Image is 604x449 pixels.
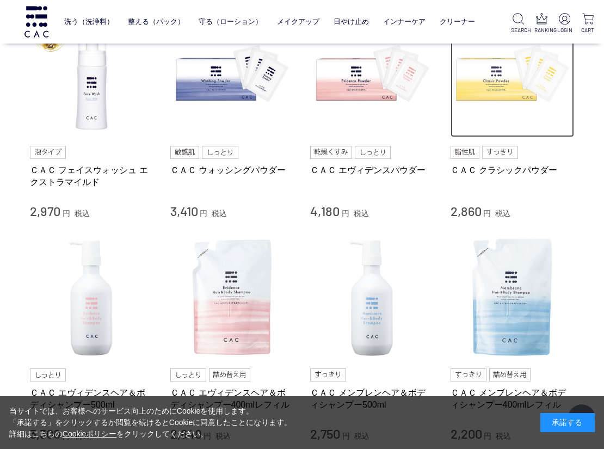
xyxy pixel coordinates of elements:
div: 承諾する [540,413,595,432]
img: 脂性肌 [451,146,479,159]
a: RANKING [534,13,549,34]
span: 円 [483,209,491,218]
a: Cookieポリシー [63,429,117,438]
a: ＣＡＣ メンブレンヘア＆ボディシャンプー400mlレフィル [451,387,575,410]
img: しっとり [30,368,66,382]
span: 円 [200,209,207,218]
a: ＣＡＣ メンブレンヘア＆ボディシャンプー500ml [310,387,434,410]
img: ＣＡＣ エヴィデンスヘア＆ボディシャンプー500ml [30,236,154,360]
span: 4,180 [310,203,340,219]
a: 整える（パック） [128,10,184,34]
img: 敏感肌 [170,146,200,159]
img: すっきり [451,368,486,382]
span: 税込 [495,209,510,218]
span: 円 [63,209,70,218]
a: ＣＡＣ クラシックパウダー [451,164,575,176]
a: 洗う（洗浄料） [64,10,114,34]
img: しっとり [170,368,206,382]
a: LOGIN [557,13,572,34]
p: CART [581,26,595,34]
span: 2,860 [451,203,482,219]
a: クリーナー [440,10,475,34]
a: ＣＡＣ エヴィデンスパウダー [310,164,434,176]
a: SEARCH [511,13,526,34]
span: 税込 [75,209,90,218]
img: 詰め替え用 [489,368,531,382]
p: SEARCH [511,26,526,34]
img: ＣＡＣ エヴィデンスヘア＆ボディシャンプー400mlレフィル [170,236,294,360]
a: ＣＡＣ ウォッシングパウダー [170,164,294,176]
img: 乾燥くすみ [310,146,352,159]
img: 泡タイプ [30,146,66,159]
a: 日やけ止め [334,10,369,34]
span: 税込 [212,209,227,218]
p: LOGIN [557,26,572,34]
a: ＣＡＣ フェイスウォッシュ エクストラマイルド [30,164,154,188]
img: ＣＡＣ フェイスウォッシュ エクストラマイルド [30,14,154,138]
img: すっきり [482,146,518,159]
a: 守る（ローション） [199,10,262,34]
span: 3,410 [170,203,198,219]
img: logo [23,6,50,37]
a: ＣＡＣ エヴィデンスヘア＆ボディシャンプー400mlレフィル [170,387,294,410]
span: 税込 [354,209,369,218]
img: 詰め替え用 [209,368,251,382]
a: ＣＡＣ エヴィデンスヘア＆ボディシャンプー500ml [30,387,154,410]
a: CART [581,13,595,34]
img: ＣＡＣ クラシックパウダー [451,14,575,138]
img: ＣＡＣ メンブレンヘア＆ボディシャンプー400mlレフィル [451,236,575,360]
a: インナーケア [383,10,426,34]
img: しっとり [355,146,391,159]
img: すっきり [310,368,346,382]
img: ＣＡＣ エヴィデンスパウダー [310,14,434,138]
img: ＣＡＣ メンブレンヘア＆ボディシャンプー500ml [310,236,434,360]
div: 当サイトでは、お客様へのサービス向上のためにCookieを使用します。 「承諾する」をクリックするか閲覧を続けるとCookieに同意したことになります。 詳細はこちらの をクリックしてください。 [9,405,292,440]
p: RANKING [534,26,549,34]
span: 円 [342,209,349,218]
a: メイクアップ [277,10,319,34]
img: ＣＡＣ ウォッシングパウダー [170,14,294,138]
span: 2,970 [30,203,60,219]
img: しっとり [202,146,238,159]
